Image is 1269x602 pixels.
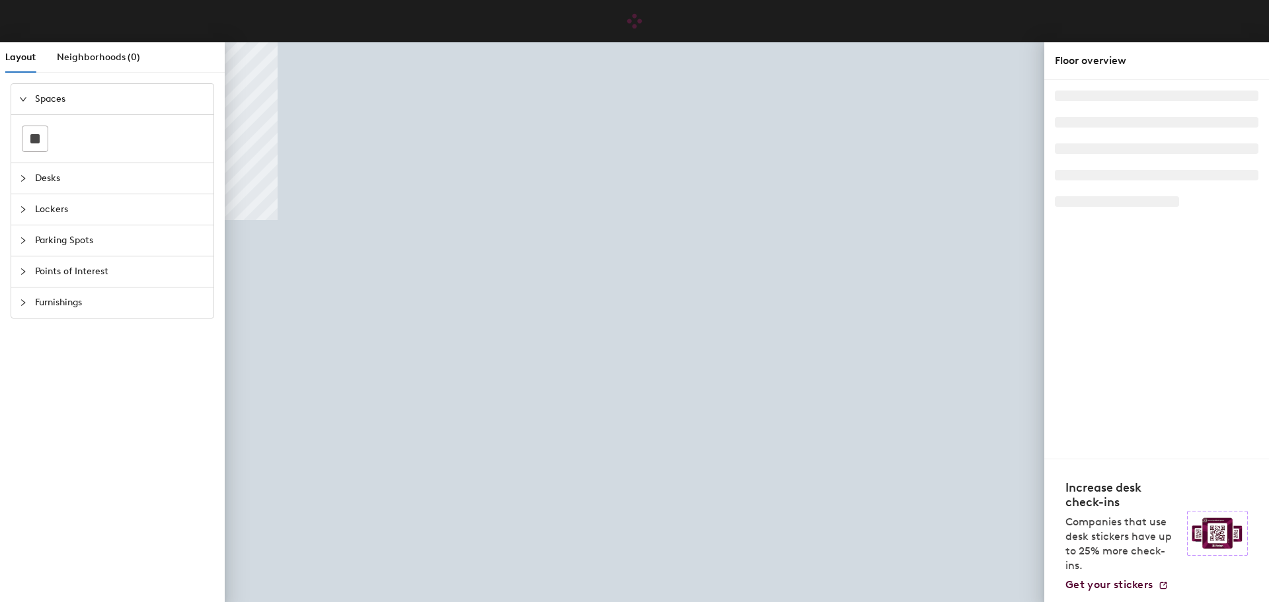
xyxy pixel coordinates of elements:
canvas: Map [225,42,278,220]
span: collapsed [19,299,27,307]
span: expanded [19,95,27,103]
span: Neighborhoods (0) [57,52,140,63]
h4: Increase desk check-ins [1065,480,1179,509]
span: collapsed [19,237,27,245]
a: Get your stickers [1065,578,1169,591]
span: Points of Interest [35,256,206,287]
span: Desks [35,163,206,194]
img: Sticker logo [1187,511,1248,556]
span: collapsed [19,268,27,276]
span: Spaces [35,84,206,114]
span: Lockers [35,194,206,225]
span: Layout [5,52,36,63]
span: Furnishings [35,287,206,318]
span: Parking Spots [35,225,206,256]
span: collapsed [19,206,27,213]
span: Get your stickers [1065,578,1153,591]
span: collapsed [19,174,27,182]
div: Floor overview [1055,53,1258,69]
p: Companies that use desk stickers have up to 25% more check-ins. [1065,515,1179,573]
